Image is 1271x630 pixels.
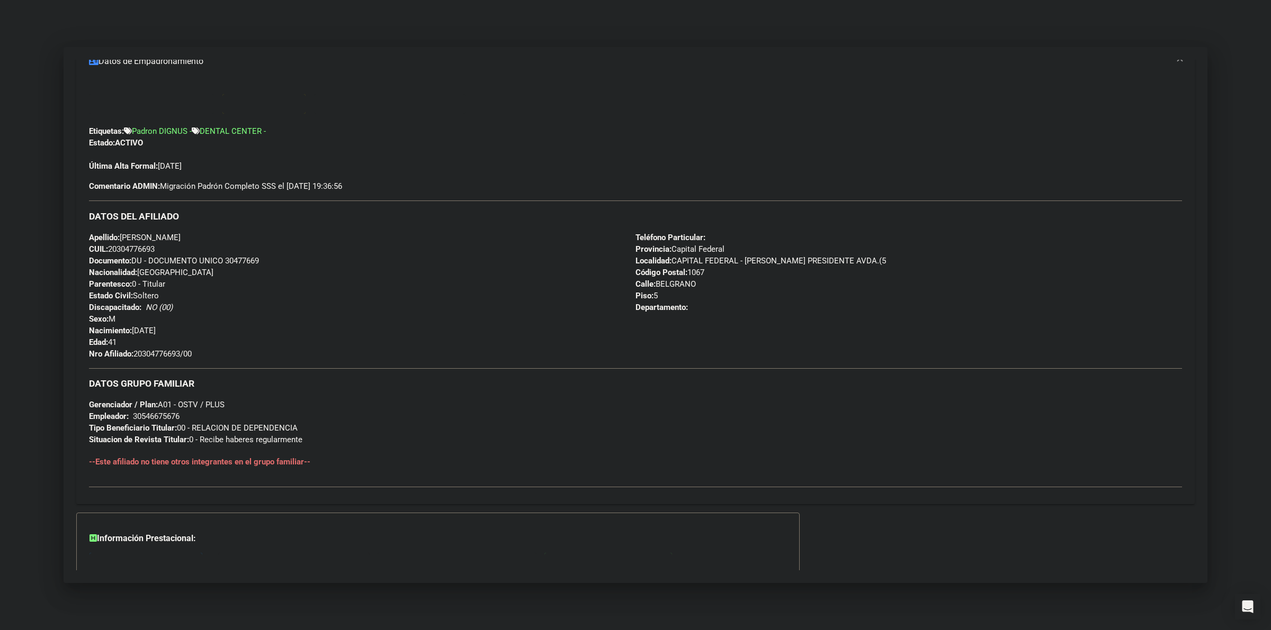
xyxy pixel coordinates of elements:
[89,181,160,191] strong: Comentario ADMIN:
[89,244,108,254] strong: CUIL:
[89,412,129,421] strong: Empleador:
[89,337,108,347] strong: Edad:
[635,244,672,254] strong: Provincia:
[89,456,1182,468] h4: --Este afiliado no tiene otros integrantes en el grupo familiar--
[89,303,141,312] strong: Discapacitado:
[635,256,672,266] strong: Localidad:
[635,244,724,254] span: Capital Federal
[89,349,192,359] span: 20304776693/00
[89,279,132,289] strong: Parentesco:
[76,77,1195,504] div: Datos de Empadronamiento
[115,138,143,148] strong: ACTIVO
[89,435,189,444] strong: Situacion de Revista Titular:
[231,97,244,109] mat-icon: remove_red_eye
[109,558,194,568] span: SUR / SURGE / INTEGR.
[89,256,131,266] strong: Documento:
[89,314,109,324] strong: Sexo:
[635,268,687,277] strong: Código Postal:
[89,256,259,266] span: DU - DOCUMENTO UNICO 30477669
[378,553,536,572] button: Not. Internacion / Censo Hosp.
[76,45,1195,77] mat-expansion-panel-header: Datos de Empadronamiento
[89,314,115,324] span: M
[89,126,124,136] strong: Etiquetas:
[635,279,656,289] strong: Calle:
[400,558,528,568] span: Not. Internacion / Censo Hosp.
[635,291,654,300] strong: Piso:
[89,268,137,277] strong: Nacionalidad:
[89,161,182,171] span: [DATE]
[132,126,192,136] span: Padron DIGNUS -
[89,553,202,572] button: SUR / SURGE / INTEGR.
[239,558,361,568] span: Sin Certificado Discapacidad
[89,268,213,277] span: [GEOGRAPHIC_DATA]
[89,532,786,545] h3: Información Prestacional:
[89,435,302,444] span: 0 - Recibe haberes regularmente
[89,291,133,300] strong: Estado Civil:
[200,126,266,136] span: DENTAL CENTER -
[1235,594,1260,619] div: Open Intercom Messenger
[89,378,1182,389] h3: DATOS GRUPO FAMILIAR
[89,211,1182,222] h3: DATOS DEL AFILIADO
[89,233,181,242] span: [PERSON_NAME]
[635,279,696,289] span: BELGRANO
[133,410,180,422] div: 30546675676
[635,303,688,312] strong: Departamento:
[314,94,466,114] button: Sin Certificado Discapacidad
[335,99,457,109] span: Sin Certificado Discapacidad
[89,400,225,409] span: A01 - OSTV / PLUS
[89,55,1169,68] mat-panel-title: Datos de Empadronamiento
[89,244,155,254] span: 20304776693
[635,256,886,266] span: CAPITAL FEDERAL - [PERSON_NAME] PRESIDENTE AVDA.(5
[89,337,117,347] span: 41
[562,558,664,568] span: Prestaciones Auditadas
[89,180,342,192] span: Migración Padrón Completo SSS el [DATE] 19:36:56
[635,268,704,277] span: 1067
[222,94,306,114] button: Movimientos
[97,99,205,109] span: Enviar Credencial Digital
[89,349,133,359] strong: Nro Afiliado:
[244,99,297,109] span: Movimientos
[89,423,298,433] span: 00 - RELACION DE DEPENDENCIA
[218,553,370,572] button: Sin Certificado Discapacidad
[89,161,158,171] strong: Última Alta Formal:
[146,303,173,312] i: NO (00)
[89,291,159,300] span: Soltero
[544,553,672,572] button: Prestaciones Auditadas
[89,279,165,289] span: 0 - Titular
[89,94,214,114] button: Enviar Credencial Digital
[635,233,705,242] strong: Teléfono Particular:
[89,423,177,433] strong: Tipo Beneficiario Titular:
[89,326,156,335] span: [DATE]
[89,138,115,148] strong: Estado:
[635,291,658,300] span: 5
[89,326,132,335] strong: Nacimiento:
[89,233,120,242] strong: Apellido:
[89,400,158,409] strong: Gerenciador / Plan:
